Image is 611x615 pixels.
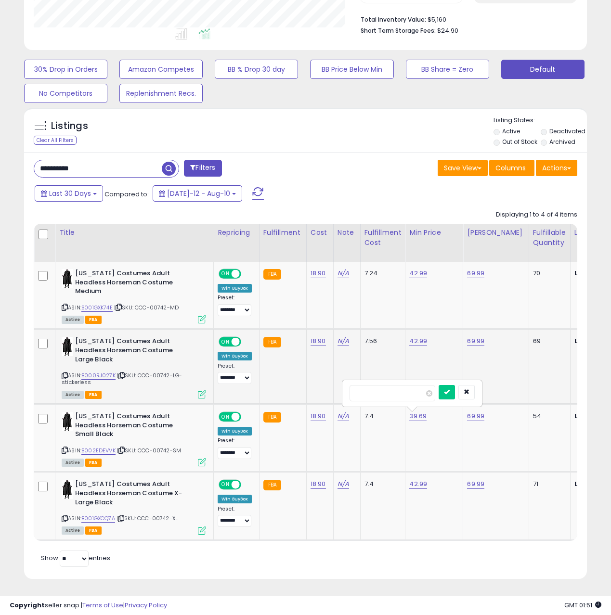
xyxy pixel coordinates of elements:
span: ON [220,270,232,278]
button: BB Price Below Min [310,60,393,79]
div: seller snap | | [10,601,167,610]
div: Preset: [218,437,252,459]
div: Title [59,228,209,238]
span: | SKU: CCC-00742-XL [117,514,178,522]
span: | SKU: CCC-00742-LG-stickerless [62,372,182,386]
a: 18.90 [311,336,326,346]
div: 7.4 [364,412,398,421]
button: No Competitors [24,84,107,103]
a: B001GXCQ7A [81,514,115,523]
a: 42.99 [409,336,427,346]
div: Win BuyBox [218,427,252,436]
a: 69.99 [467,336,484,346]
div: Cost [311,228,329,238]
b: [US_STATE] Costumes Adult Headless Horseman Costume Medium [75,269,192,298]
button: [DATE]-12 - Aug-10 [153,185,242,202]
span: 2025-09-11 01:51 GMT [564,601,601,610]
span: | SKU: CCC-00742-MD [114,304,179,311]
div: Preset: [218,506,252,527]
small: FBA [263,337,281,347]
div: Fulfillable Quantity [533,228,566,248]
b: Total Inventory Value: [361,15,426,24]
img: 41V99TJFANL._SL40_.jpg [62,269,73,288]
div: Clear All Filters [34,136,77,145]
h5: Listings [51,119,88,133]
b: [US_STATE] Costumes Adult Headless Horseman Costume X-Large Black [75,480,192,509]
span: All listings currently available for purchase on Amazon [62,526,84,535]
span: $24.90 [437,26,458,35]
div: ASIN: [62,412,206,465]
div: Note [338,228,356,238]
strong: Copyright [10,601,45,610]
span: OFF [240,481,255,489]
div: Preset: [218,295,252,316]
a: N/A [338,411,349,421]
div: Win BuyBox [218,495,252,503]
div: [PERSON_NAME] [467,228,524,238]
b: [US_STATE] Costumes Adult Headless Horseman Costume Small Black [75,412,192,441]
a: B002EDEVVK [81,447,116,455]
a: Terms of Use [82,601,123,610]
a: N/A [338,479,349,489]
label: Active [502,127,520,135]
b: [US_STATE] Costumes Adult Headless Horseman Costume Large Black [75,337,192,366]
div: ASIN: [62,337,206,397]
a: 18.90 [311,479,326,489]
span: OFF [240,338,255,346]
span: OFF [240,270,255,278]
small: FBA [263,412,281,423]
div: Win BuyBox [218,284,252,293]
a: 42.99 [409,269,427,278]
span: All listings currently available for purchase on Amazon [62,391,84,399]
b: Short Term Storage Fees: [361,26,436,35]
button: 30% Drop in Orders [24,60,107,79]
button: Default [501,60,585,79]
img: 41V99TJFANL._SL40_.jpg [62,337,73,356]
span: ON [220,338,232,346]
a: 39.69 [409,411,427,421]
span: [DATE]-12 - Aug-10 [167,189,230,198]
a: 18.90 [311,269,326,278]
button: Save View [438,160,488,176]
span: Last 30 Days [49,189,91,198]
span: All listings currently available for purchase on Amazon [62,459,84,467]
a: 18.90 [311,411,326,421]
span: Columns [495,163,526,173]
span: OFF [240,413,255,421]
a: 69.99 [467,411,484,421]
img: 41V99TJFANL._SL40_.jpg [62,480,73,499]
small: FBA [263,480,281,490]
a: B000RJ027K [81,372,116,380]
span: ON [220,413,232,421]
a: N/A [338,336,349,346]
button: Columns [489,160,534,176]
button: Last 30 Days [35,185,103,202]
label: Archived [549,138,575,146]
span: Show: entries [41,553,110,563]
div: 69 [533,337,563,346]
div: Preset: [218,363,252,384]
span: FBA [85,526,102,535]
div: 7.24 [364,269,398,278]
a: N/A [338,269,349,278]
label: Out of Stock [502,138,537,146]
div: Displaying 1 to 4 of 4 items [496,210,577,219]
div: Repricing [218,228,255,238]
div: 7.4 [364,480,398,488]
a: B001GXK74E [81,304,113,312]
div: Min Price [409,228,459,238]
div: 7.56 [364,337,398,346]
small: FBA [263,269,281,280]
div: ASIN: [62,480,206,533]
span: Compared to: [104,190,149,199]
button: Filters [184,160,221,177]
button: Replenishment Recs. [119,84,203,103]
button: BB % Drop 30 day [215,60,298,79]
div: Fulfillment [263,228,302,238]
span: FBA [85,459,102,467]
button: BB Share = Zero [406,60,489,79]
p: Listing States: [494,116,587,125]
div: 54 [533,412,563,421]
div: Win BuyBox [218,352,252,360]
li: $5,160 [361,13,570,25]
